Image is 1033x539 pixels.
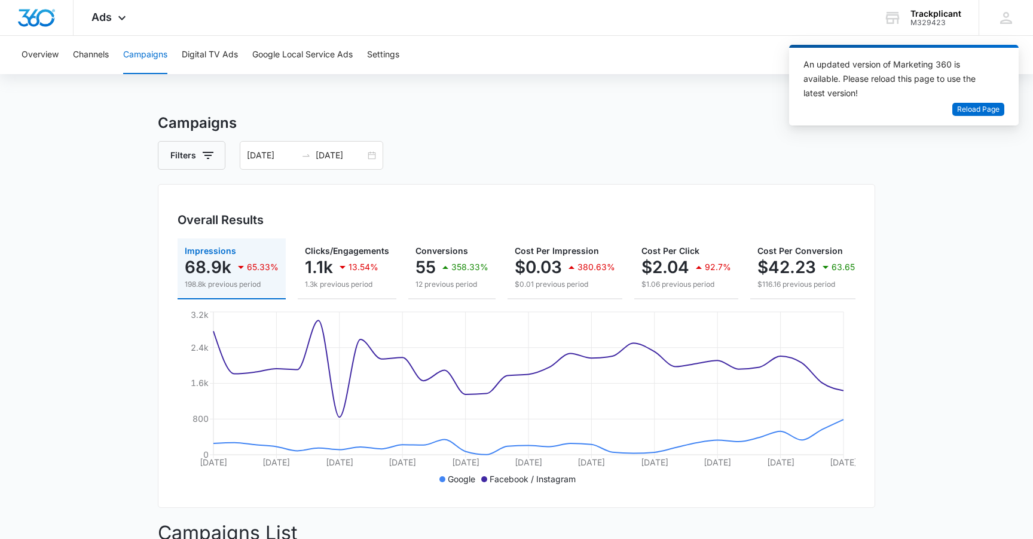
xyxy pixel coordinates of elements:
[515,246,599,256] span: Cost Per Impression
[316,149,365,162] input: End date
[577,457,605,467] tspan: [DATE]
[349,263,378,271] p: 13.54%
[415,258,436,277] p: 55
[704,457,731,467] tspan: [DATE]
[448,473,475,485] p: Google
[952,103,1004,117] button: Reload Page
[305,246,389,256] span: Clicks/Engagements
[191,342,209,353] tspan: 2.4k
[192,414,209,424] tspan: 800
[301,151,311,160] span: to
[832,263,863,271] p: 63.65%
[641,246,699,256] span: Cost Per Click
[910,19,961,27] div: account id
[641,457,668,467] tspan: [DATE]
[415,246,468,256] span: Conversions
[705,263,731,271] p: 92.7%
[326,457,353,467] tspan: [DATE]
[247,149,297,162] input: Start date
[262,457,290,467] tspan: [DATE]
[957,104,1000,115] span: Reload Page
[515,258,562,277] p: $0.03
[451,263,488,271] p: 358.33%
[185,246,236,256] span: Impressions
[641,258,689,277] p: $2.04
[767,457,794,467] tspan: [DATE]
[91,11,112,23] span: Ads
[452,457,479,467] tspan: [DATE]
[757,258,816,277] p: $42.23
[191,310,209,320] tspan: 3.2k
[252,36,353,74] button: Google Local Service Ads
[757,246,843,256] span: Cost Per Conversion
[182,36,238,74] button: Digital TV Ads
[158,141,225,170] button: Filters
[158,112,875,134] h3: Campaigns
[305,258,333,277] p: 1.1k
[247,263,279,271] p: 65.33%
[305,279,389,290] p: 1.3k previous period
[178,211,264,229] h3: Overall Results
[367,36,399,74] button: Settings
[910,9,961,19] div: account name
[803,57,990,100] div: An updated version of Marketing 360 is available. Please reload this page to use the latest version!
[203,449,209,460] tspan: 0
[389,457,416,467] tspan: [DATE]
[415,279,488,290] p: 12 previous period
[301,151,311,160] span: swap-right
[515,457,542,467] tspan: [DATE]
[641,279,731,290] p: $1.06 previous period
[757,279,863,290] p: $116.16 previous period
[185,279,279,290] p: 198.8k previous period
[490,473,576,485] p: Facebook / Instagram
[185,258,231,277] p: 68.9k
[515,279,615,290] p: $0.01 previous period
[191,378,209,388] tspan: 1.6k
[830,457,857,467] tspan: [DATE]
[123,36,167,74] button: Campaigns
[200,457,227,467] tspan: [DATE]
[22,36,59,74] button: Overview
[577,263,615,271] p: 380.63%
[73,36,109,74] button: Channels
